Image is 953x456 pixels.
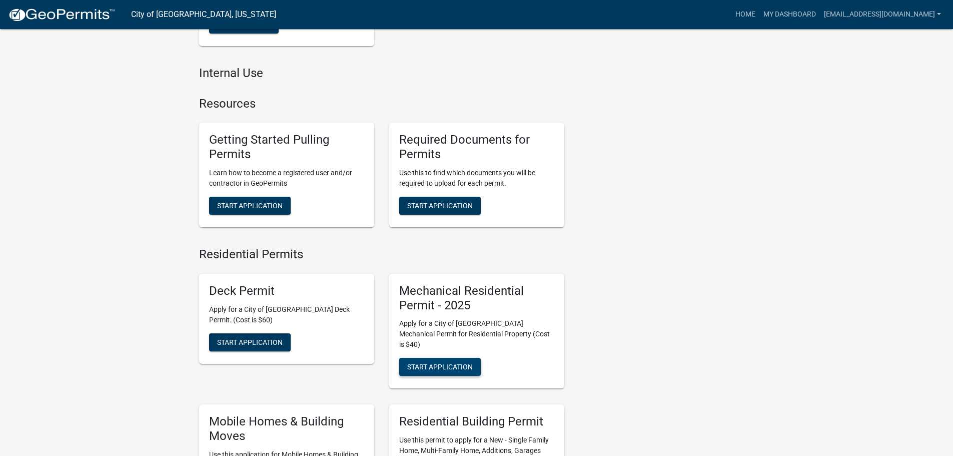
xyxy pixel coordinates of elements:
[209,16,279,34] button: Start Renewal
[209,168,364,189] p: Learn how to become a registered user and/or contractor in GeoPermits
[399,358,481,376] button: Start Application
[399,197,481,215] button: Start Application
[199,97,564,111] h4: Resources
[217,338,283,346] span: Start Application
[399,168,554,189] p: Use this to find which documents you will be required to upload for each permit.
[199,66,564,81] h4: Internal Use
[209,333,291,351] button: Start Application
[399,414,554,429] h5: Residential Building Permit
[399,284,554,313] h5: Mechanical Residential Permit - 2025
[399,318,554,350] p: Apply for a City of [GEOGRAPHIC_DATA] Mechanical Permit for Residential Property (Cost is $40)
[131,6,276,23] a: City of [GEOGRAPHIC_DATA], [US_STATE]
[209,414,364,443] h5: Mobile Homes & Building Moves
[399,133,554,162] h5: Required Documents for Permits
[209,197,291,215] button: Start Application
[731,5,759,24] a: Home
[217,202,283,210] span: Start Application
[199,247,564,262] h4: Residential Permits
[759,5,820,24] a: My Dashboard
[407,202,473,210] span: Start Application
[209,284,364,298] h5: Deck Permit
[407,363,473,371] span: Start Application
[820,5,945,24] a: [EMAIL_ADDRESS][DOMAIN_NAME]
[209,133,364,162] h5: Getting Started Pulling Permits
[209,304,364,325] p: Apply for a City of [GEOGRAPHIC_DATA] Deck Permit. (Cost is $60)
